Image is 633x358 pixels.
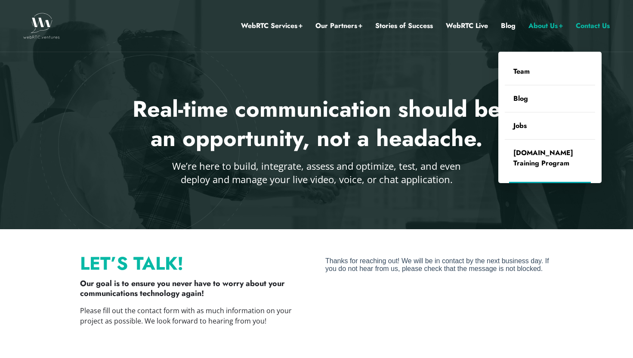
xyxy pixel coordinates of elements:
[505,58,595,85] a: Team
[171,159,463,186] p: We’re here to build, integrate, assess and optimize, test, and even deploy and manage your live v...
[325,257,553,273] iframe: Form 1
[23,13,60,39] img: WebRTC.ventures
[315,20,362,31] a: Our Partners
[446,20,488,31] a: WebRTC Live
[505,85,595,112] a: Blog
[375,20,433,31] a: Stories of Success
[80,279,308,299] p: Our goal is to ensure you never have to worry about your communications technology again!
[505,112,595,139] a: Jobs
[80,305,308,326] p: Please fill out the contact form with as much information on your project as possible. We look fo...
[122,95,511,153] h2: Real-time communication should be an opportunity, not a headache.
[80,257,308,270] p: Let’s Talk!
[505,140,595,177] a: [DOMAIN_NAME] Training Program
[501,20,516,31] a: Blog
[241,20,303,31] a: WebRTC Services
[528,20,563,31] a: About Us
[576,20,610,31] a: Contact Us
